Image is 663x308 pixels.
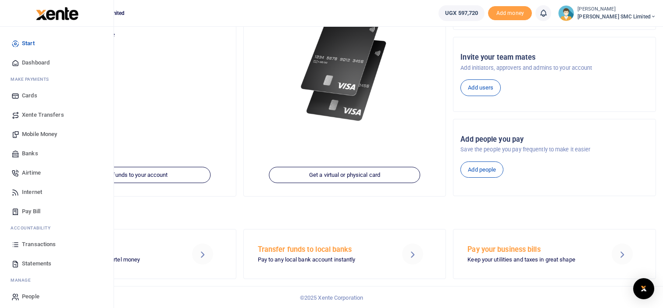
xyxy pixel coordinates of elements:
span: Cards [22,91,37,100]
p: Add initiators, approvers and admins to your account [460,64,649,72]
span: Pay Bill [22,207,40,216]
p: Pay to any local bank account instantly [258,255,386,265]
a: Add users [460,79,501,96]
a: Send Mobile Money MTN mobile money and Airtel money [33,229,236,279]
p: Keep your utilities and taxes in great shape [467,255,596,265]
li: M [7,273,107,287]
span: Start [22,39,35,48]
p: Your current account balance [41,31,229,39]
span: Dashboard [22,58,50,67]
span: UGX 597,720 [445,9,478,18]
a: Statements [7,254,107,273]
span: People [22,292,39,301]
h5: Invite your team mates [460,53,649,62]
h5: UGX 597,720 [41,42,229,50]
h5: Add people you pay [460,135,649,144]
div: Open Intercom Messenger [633,278,654,299]
span: anage [15,277,31,283]
a: Add funds to your account [59,167,210,183]
span: countability [17,225,50,231]
span: Internet [22,188,42,197]
img: logo-large [36,7,78,20]
a: profile-user [PERSON_NAME] [PERSON_NAME] SMC Limited [558,5,656,21]
span: Statements [22,259,51,268]
a: Airtime [7,163,107,183]
li: Wallet ballance [435,5,488,21]
a: Pay your business bills Keep your utilities and taxes in great shape [453,229,656,279]
span: Banks [22,149,38,158]
span: Transactions [22,240,56,249]
a: UGX 597,720 [438,5,485,21]
img: profile-user [558,5,574,21]
a: Internet [7,183,107,202]
a: Transactions [7,235,107,254]
a: Dashboard [7,53,107,72]
a: Cards [7,86,107,105]
a: Pay Bill [7,202,107,221]
a: Xente Transfers [7,105,107,125]
p: Save the people you pay frequently to make it easier [460,145,649,154]
a: Mobile Money [7,125,107,144]
h5: Transfer funds to local banks [258,245,386,254]
span: Mobile Money [22,130,57,139]
span: Add money [488,6,532,21]
h4: Make a transaction [33,208,656,218]
h5: Pay your business bills [467,245,596,254]
li: M [7,72,107,86]
li: Toup your wallet [488,6,532,21]
img: xente-_physical_cards.png [298,7,392,128]
a: Start [7,34,107,53]
a: Get a virtual or physical card [269,167,420,183]
a: Add people [460,161,503,178]
span: Xente Transfers [22,111,64,119]
a: Transfer funds to local banks Pay to any local bank account instantly [243,229,446,279]
a: People [7,287,107,306]
span: Airtime [22,168,41,177]
li: Ac [7,221,107,235]
span: [PERSON_NAME] SMC Limited [577,13,656,21]
small: [PERSON_NAME] [577,6,656,13]
a: Banks [7,144,107,163]
a: logo-small logo-large logo-large [35,10,78,16]
a: Add money [488,9,532,16]
span: ake Payments [15,76,49,82]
